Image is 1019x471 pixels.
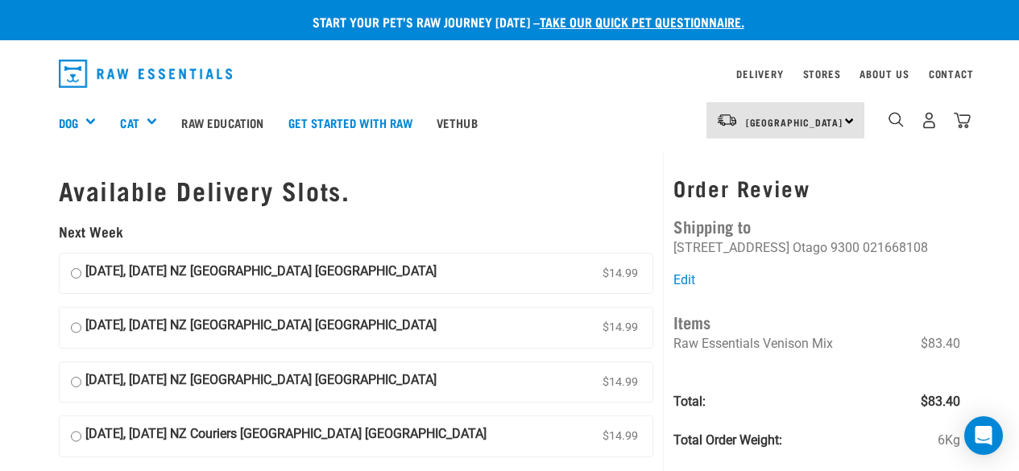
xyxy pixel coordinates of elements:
[85,262,437,286] strong: [DATE], [DATE] NZ [GEOGRAPHIC_DATA] [GEOGRAPHIC_DATA]
[673,432,782,448] strong: Total Order Weight:
[71,370,81,395] input: [DATE], [DATE] NZ [GEOGRAPHIC_DATA] [GEOGRAPHIC_DATA] $14.99
[85,424,487,448] strong: [DATE], [DATE] NZ Couriers [GEOGRAPHIC_DATA] [GEOGRAPHIC_DATA]
[46,53,974,94] nav: dropdown navigation
[673,336,833,351] span: Raw Essentials Venison Mix
[673,394,706,409] strong: Total:
[71,424,81,448] input: [DATE], [DATE] NZ Couriers [GEOGRAPHIC_DATA] [GEOGRAPHIC_DATA] $14.99
[860,71,909,76] a: About Us
[921,334,960,353] span: $83.40
[599,370,641,395] span: $14.99
[599,316,641,340] span: $14.99
[71,262,81,286] input: [DATE], [DATE] NZ [GEOGRAPHIC_DATA] [GEOGRAPHIC_DATA] $14.99
[921,112,938,129] img: user.png
[803,71,841,76] a: Stores
[673,309,960,334] h4: Items
[599,424,641,448] span: $14.99
[746,119,843,125] span: [GEOGRAPHIC_DATA]
[425,90,490,155] a: Vethub
[673,213,960,238] h4: Shipping to
[599,262,641,286] span: $14.99
[889,112,904,127] img: home-icon-1@2x.png
[85,316,437,340] strong: [DATE], [DATE] NZ [GEOGRAPHIC_DATA] [GEOGRAPHIC_DATA]
[120,114,139,132] a: Cat
[673,272,695,287] a: Edit
[673,176,960,200] h3: Order Review
[716,113,738,127] img: van-moving.png
[85,370,437,395] strong: [DATE], [DATE] NZ [GEOGRAPHIC_DATA] [GEOGRAPHIC_DATA]
[736,71,783,76] a: Delivery
[954,112,971,129] img: home-icon@2x.png
[71,316,81,340] input: [DATE], [DATE] NZ [GEOGRAPHIC_DATA] [GEOGRAPHIC_DATA] $14.99
[59,60,233,88] img: Raw Essentials Logo
[929,71,974,76] a: Contact
[59,176,654,205] h1: Available Delivery Slots.
[169,90,275,155] a: Raw Education
[938,431,960,450] span: 6Kg
[59,114,78,132] a: Dog
[276,90,425,155] a: Get started with Raw
[59,224,654,240] h5: Next Week
[673,240,789,255] li: [STREET_ADDRESS]
[793,240,860,255] li: Otago 9300
[964,416,1003,455] div: Open Intercom Messenger
[921,392,960,411] span: $83.40
[540,18,744,25] a: take our quick pet questionnaire.
[863,240,928,255] li: 021668108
